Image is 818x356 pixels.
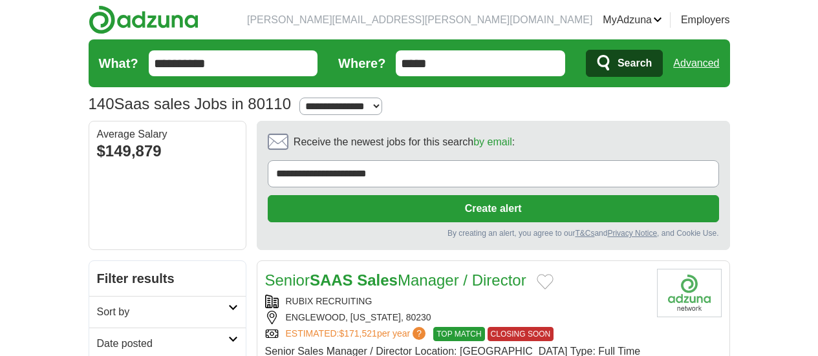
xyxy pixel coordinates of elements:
span: CLOSING SOON [488,327,554,341]
div: $149,879 [97,140,238,163]
button: Create alert [268,195,719,222]
div: By creating an alert, you agree to our and , and Cookie Use. [268,227,719,239]
h1: Saas sales Jobs in 80110 [89,95,292,112]
a: Advanced [673,50,719,76]
label: Where? [338,54,385,73]
a: MyAdzuna [603,12,662,28]
div: Average Salary [97,129,238,140]
span: TOP MATCH [433,327,484,341]
a: ESTIMATED:$171,521per year? [286,327,429,341]
div: RUBIX RECRUITING [265,295,647,308]
strong: Sales [357,271,398,289]
h2: Date posted [97,336,228,351]
h2: Sort by [97,304,228,320]
a: SeniorSAAS SalesManager / Director [265,271,526,289]
h2: Filter results [89,261,246,296]
a: Privacy Notice [607,229,657,238]
img: Company logo [657,269,722,317]
span: Receive the newest jobs for this search : [294,134,515,150]
strong: SAAS [310,271,353,289]
a: by email [473,136,512,147]
a: Sort by [89,296,246,328]
button: Add to favorite jobs [537,274,554,289]
span: 140 [89,92,114,116]
img: Adzuna logo [89,5,199,34]
a: Employers [681,12,730,28]
div: ENGLEWOOD, [US_STATE], 80230 [265,311,647,324]
span: $171,521 [339,328,376,339]
span: ? [413,327,425,340]
a: T&Cs [575,229,594,238]
label: What? [99,54,138,73]
button: Search [586,50,663,77]
span: Search [618,50,652,76]
li: [PERSON_NAME][EMAIL_ADDRESS][PERSON_NAME][DOMAIN_NAME] [247,12,592,28]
